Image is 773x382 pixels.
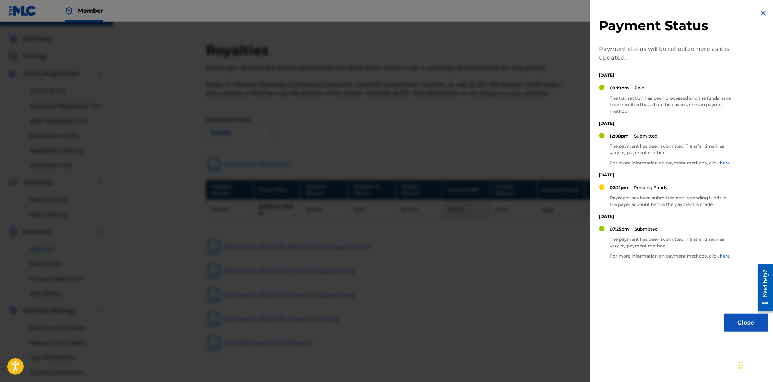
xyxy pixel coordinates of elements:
[610,133,629,139] p: 12:08pm
[599,213,734,220] p: [DATE]
[610,253,734,259] p: For more information on payment methods, click
[599,17,734,34] h2: Payment Status
[599,120,734,127] p: [DATE]
[720,160,730,166] a: here
[78,7,103,15] span: Member
[610,236,734,249] p: The payment has been submitted. Transfer timelines vary by payment method.
[599,72,734,79] p: [DATE]
[753,259,773,317] iframe: Resource Center
[635,226,658,232] p: Submitted
[610,184,629,191] p: 02:21pm
[65,7,73,15] img: Top Rightsholder
[737,347,773,382] iframe: Chat Widget
[610,85,629,91] p: 09:19pm
[610,195,734,208] p: Payment has been submitted and is pending funds in the payer account before the payment is made.
[739,354,743,376] div: Drag
[9,5,37,16] img: MLC Logo
[599,172,734,178] p: [DATE]
[610,95,734,115] p: The transaction has been processed and the funds have been remitted based on the payee's chosen p...
[610,226,629,232] p: 07:25pm
[634,184,668,191] p: Pending Funds
[634,133,658,139] p: Submitted
[599,45,734,62] p: Payment status will be reflected here as it is updated.
[720,253,730,259] a: here
[635,85,645,91] p: Paid
[724,314,768,332] button: Close
[610,160,734,166] p: For more information on payment methods, click
[610,143,734,156] p: The payment has been submitted. Transfer timelines vary by payment method.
